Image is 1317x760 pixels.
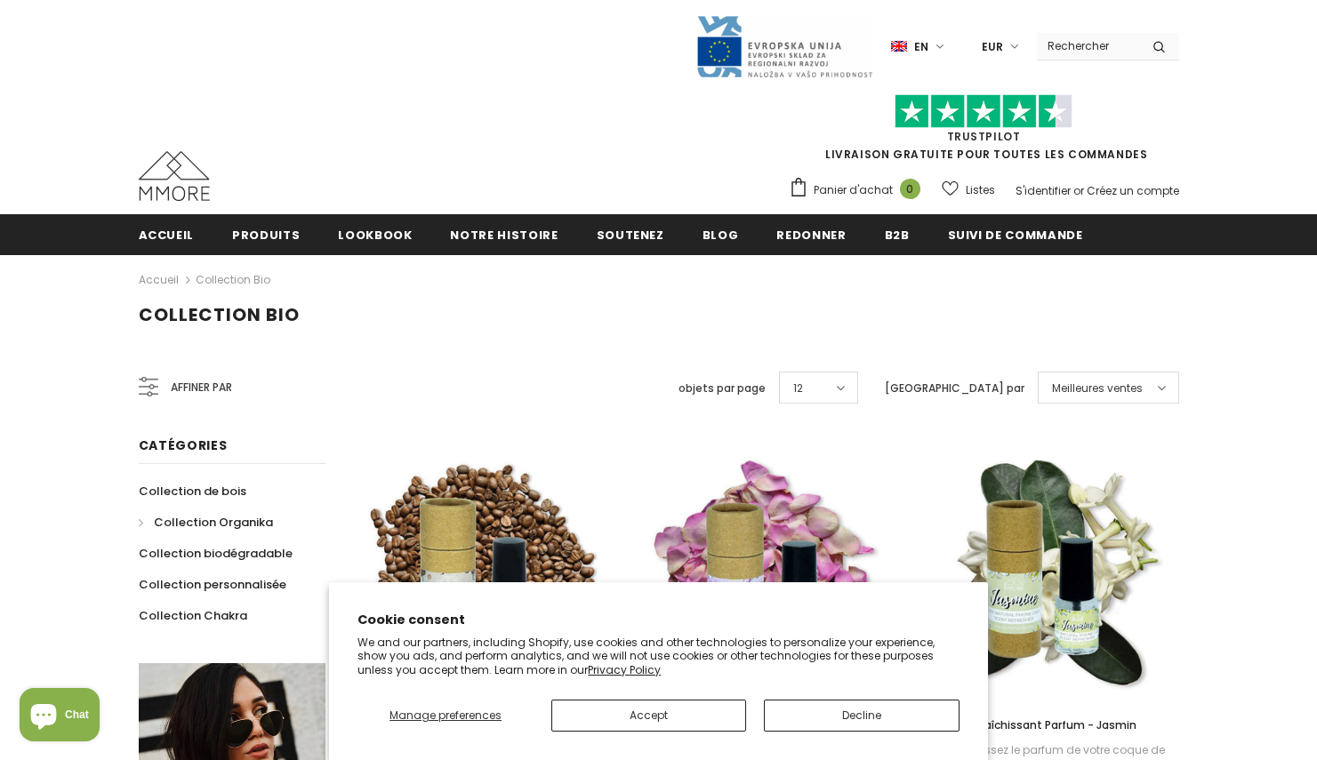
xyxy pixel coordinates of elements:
[139,600,247,631] a: Collection Chakra
[1087,183,1179,198] a: Créez un compte
[597,214,664,254] a: soutenez
[1037,33,1139,59] input: Search Site
[695,14,873,79] img: Javni Razpis
[139,227,195,244] span: Accueil
[551,700,746,732] button: Accept
[963,717,1136,732] span: Rafraîchissant Parfum - Jasmin
[947,129,1021,144] a: TrustPilot
[357,700,534,732] button: Manage preferences
[942,174,995,205] a: Listes
[1073,183,1084,198] span: or
[703,214,739,254] a: Blog
[948,227,1083,244] span: Suivi de commande
[139,569,286,600] a: Collection personnalisée
[338,227,412,244] span: Lookbook
[232,214,300,254] a: Produits
[891,39,907,54] img: i-lang-1.png
[196,272,270,287] a: Collection Bio
[920,716,1178,735] a: Rafraîchissant Parfum - Jasmin
[1016,183,1071,198] a: S'identifier
[885,227,910,244] span: B2B
[139,214,195,254] a: Accueil
[450,227,558,244] span: Notre histoire
[776,227,846,244] span: Redonner
[764,700,959,732] button: Decline
[171,378,232,397] span: Affiner par
[139,476,246,507] a: Collection de bois
[588,662,661,677] a: Privacy Policy
[703,227,739,244] span: Blog
[232,227,300,244] span: Produits
[139,436,228,454] span: Catégories
[900,179,920,199] span: 0
[389,708,502,723] span: Manage preferences
[776,214,846,254] a: Redonner
[679,380,766,397] label: objets par page
[139,507,273,538] a: Collection Organika
[139,538,293,569] a: Collection biodégradable
[139,151,210,201] img: Cas MMORE
[139,269,179,291] a: Accueil
[597,227,664,244] span: soutenez
[357,636,960,677] p: We and our partners, including Shopify, use cookies and other technologies to personalize your ex...
[982,38,1003,56] span: EUR
[895,94,1072,129] img: Faites confiance aux étoiles pilotes
[14,688,105,746] inbox-online-store-chat: Shopify online store chat
[450,214,558,254] a: Notre histoire
[814,181,893,199] span: Panier d'achat
[789,102,1179,162] span: LIVRAISON GRATUITE POUR TOUTES LES COMMANDES
[914,38,928,56] span: en
[793,380,803,397] span: 12
[789,177,929,204] a: Panier d'achat 0
[139,483,246,500] span: Collection de bois
[139,576,286,593] span: Collection personnalisée
[885,214,910,254] a: B2B
[357,611,960,629] h2: Cookie consent
[1052,380,1143,397] span: Meilleures ventes
[139,302,300,327] span: Collection Bio
[139,607,247,624] span: Collection Chakra
[966,181,995,199] span: Listes
[885,380,1024,397] label: [GEOGRAPHIC_DATA] par
[338,214,412,254] a: Lookbook
[139,545,293,562] span: Collection biodégradable
[948,214,1083,254] a: Suivi de commande
[695,38,873,53] a: Javni Razpis
[154,514,273,531] span: Collection Organika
